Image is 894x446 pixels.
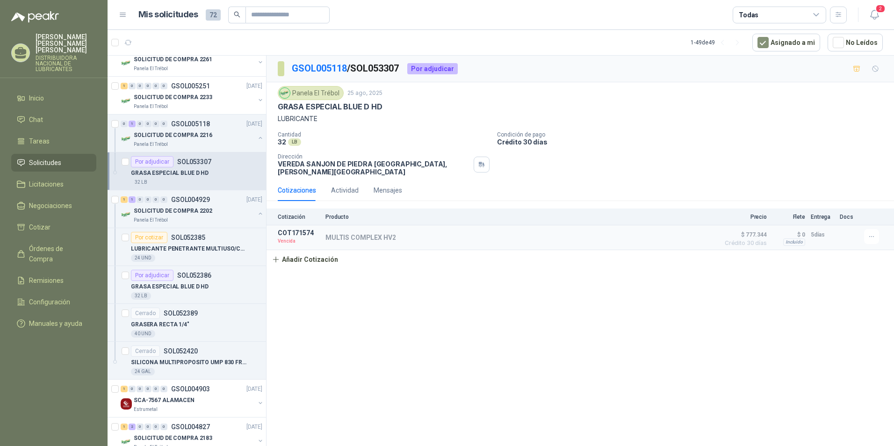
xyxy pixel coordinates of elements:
p: GSOL004827 [171,424,210,430]
div: 0 [152,424,159,430]
img: Company Logo [121,209,132,220]
div: 0 [152,121,159,127]
div: Por adjudicar [131,270,173,281]
p: [DATE] [246,195,262,204]
a: Inicio [11,89,96,107]
span: 72 [206,9,221,21]
div: 0 [152,196,159,203]
div: 0 [160,196,167,203]
p: GSOL004903 [171,386,210,392]
span: $ 777.344 [720,229,767,240]
img: Company Logo [121,398,132,410]
div: 0 [144,121,151,127]
a: Licitaciones [11,175,96,193]
p: SOLICITUD DE COMPRA 2183 [134,434,212,443]
a: Remisiones [11,272,96,289]
div: 0 [144,386,151,392]
div: 40 UND [131,330,155,338]
p: DISTRIBUIDORA NACIONAL DE LUBRICANTES [36,55,96,72]
div: 0 [137,121,144,127]
p: MULTIS COMPLEX HV2 [325,234,396,241]
div: Panela El Trébol [278,86,344,100]
p: Panela El Trébol [134,65,168,72]
div: Incluido [783,238,805,246]
div: 1 [121,386,128,392]
div: 32 LB [131,179,151,186]
img: Company Logo [121,133,132,144]
p: Flete [772,214,805,220]
a: 1 0 0 0 0 0 GSOL004903[DATE] Company LogoSCA-7567 ALAMACENEstrumetal [121,383,264,413]
p: Estrumetal [134,406,158,413]
p: Vencida [278,237,320,246]
div: Cerrado [131,345,160,357]
div: 0 [144,196,151,203]
img: Company Logo [280,88,290,98]
button: Añadir Cotización [267,250,343,269]
a: Chat [11,111,96,129]
p: Panela El Trébol [134,216,168,224]
img: Company Logo [121,58,132,69]
p: [DATE] [246,423,262,432]
a: GSOL005118 [292,63,347,74]
p: Panela El Trébol [134,141,168,148]
p: GSOL004929 [171,196,210,203]
a: 0 1 0 0 0 0 GSOL005118[DATE] Company LogoSOLICITUD DE COMPRA 2216Panela El Trébol [121,118,264,148]
span: 2 [875,4,886,13]
div: 0 [144,424,151,430]
div: 0 [137,83,144,89]
p: 32 [278,138,286,146]
p: Docs [840,214,858,220]
img: Company Logo [121,95,132,107]
p: SOL052389 [164,310,198,317]
a: Por cotizarSOL052385LUBRICANTE PENETRANTE MULTIUSO/CRC 3-3624 UND [108,228,266,266]
p: LUBRICANTE PENETRANTE MULTIUSO/CRC 3-36 [131,245,247,253]
h1: Mis solicitudes [138,8,198,22]
p: SILICONA MULTIPROPOSITO UMP 830 FRIXO GRADO ALIMENTICIO [131,358,247,367]
div: 1 [121,83,128,89]
a: CerradoSOL052420SILICONA MULTIPROPOSITO UMP 830 FRIXO GRADO ALIMENTICIO24 GAL [108,342,266,380]
p: GRASA ESPECIAL BLUE D HD [131,169,209,178]
div: 1 - 49 de 49 [691,35,745,50]
a: Solicitudes [11,154,96,172]
a: Cotizar [11,218,96,236]
div: LB [288,138,301,146]
p: GSOL005251 [171,83,210,89]
div: 32 LB [131,292,151,300]
div: 0 [129,386,136,392]
div: 0 [137,424,144,430]
span: Configuración [29,297,70,307]
p: SOL052386 [177,272,211,279]
div: 0 [160,424,167,430]
span: Solicitudes [29,158,61,168]
p: Precio [720,214,767,220]
button: 2 [866,7,883,23]
p: COT171574 [278,229,320,237]
p: SOLICITUD DE COMPRA 2202 [134,207,212,216]
p: Cotización [278,214,320,220]
div: 0 [129,83,136,89]
p: SOLICITUD DE COMPRA 2233 [134,93,212,102]
span: Manuales y ayuda [29,318,82,329]
p: Cantidad [278,131,490,138]
div: 0 [121,121,128,127]
span: Cotizar [29,222,50,232]
div: Todas [739,10,758,20]
div: 2 [129,424,136,430]
div: 0 [152,386,159,392]
span: Tareas [29,136,50,146]
p: / SOL053307 [292,61,400,76]
p: SOLICITUD DE COMPRA 2261 [134,55,212,64]
p: Panela El Trébol [134,103,168,110]
button: No Leídos [828,34,883,51]
a: Órdenes de Compra [11,240,96,268]
div: Actividad [331,185,359,195]
div: Cerrado [131,308,160,319]
div: 1 [121,424,128,430]
a: Manuales y ayuda [11,315,96,332]
p: 25 ago, 2025 [347,89,382,98]
div: 1 [129,121,136,127]
div: Por adjudicar [131,156,173,167]
span: Chat [29,115,43,125]
p: GSOL005118 [171,121,210,127]
p: SOL053307 [177,158,211,165]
